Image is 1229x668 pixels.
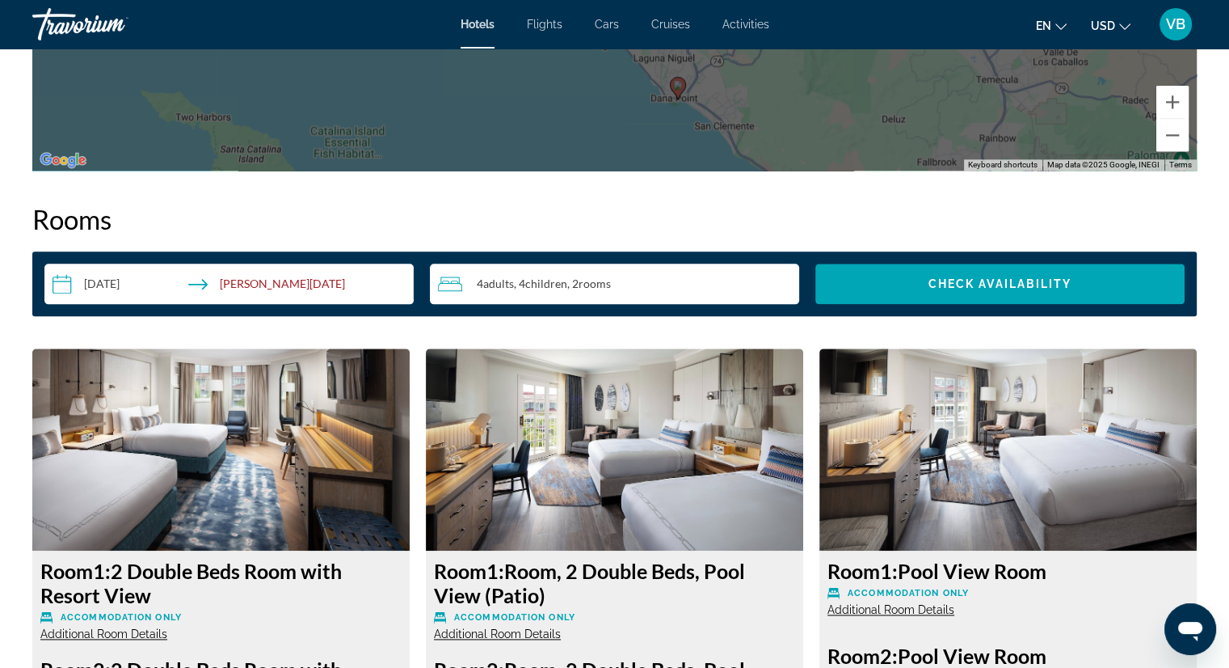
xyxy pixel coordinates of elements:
[1036,19,1051,32] span: en
[36,150,90,171] img: Google
[434,559,504,583] span: 1:
[40,559,111,583] span: 1:
[32,349,410,551] img: 8d256da2-1e85-4186-a9c0-d5b22ec31b04.jpeg
[461,18,495,31] a: Hotels
[434,628,561,641] span: Additional Room Details
[651,18,690,31] a: Cruises
[567,277,611,290] span: , 2
[579,277,611,290] span: rooms
[1091,19,1115,32] span: USD
[1047,160,1160,169] span: Map data ©2025 Google, INEGI
[514,277,567,290] span: , 4
[827,603,954,616] span: Additional Room Details
[1155,7,1197,41] button: User Menu
[928,277,1072,290] span: Check Availability
[1156,86,1189,118] button: Zoom in
[527,18,562,31] a: Flights
[1036,14,1067,37] button: Change language
[848,588,969,598] span: Accommodation Only
[595,18,619,31] a: Cars
[827,559,1189,583] h3: Pool View Room
[434,559,795,607] h3: Room, 2 Double Beds, Pool View (Patio)
[1166,16,1185,32] span: VB
[40,628,167,641] span: Additional Room Details
[426,349,803,551] img: d032b85d-0108-4b22-b28e-886add708e64.jpeg
[483,277,514,290] span: Adults
[819,349,1197,551] img: 140026ae-6eb8-413e-b7d2-218a34a8fbdb.jpeg
[1169,160,1192,169] a: Terms (opens in new tab)
[722,18,769,31] a: Activities
[61,612,182,623] span: Accommodation Only
[525,277,567,290] span: Children
[827,559,898,583] span: 1:
[434,559,486,583] span: Room
[1091,14,1130,37] button: Change currency
[40,559,402,607] h3: 2 Double Beds Room with Resort View
[477,277,514,290] span: 4
[827,559,880,583] span: Room
[40,559,93,583] span: Room
[827,644,880,668] span: Room
[44,264,414,304] button: Check-in date: Dec 26, 2025 Check-out date: Jan 2, 2026
[1156,119,1189,151] button: Zoom out
[454,612,575,623] span: Accommodation Only
[827,644,898,668] span: 2:
[44,264,1185,304] div: Search widget
[815,264,1185,304] button: Check Availability
[1164,603,1216,655] iframe: Button to launch messaging window
[430,264,799,304] button: Travelers: 4 adults, 4 children
[32,3,194,45] a: Travorium
[827,644,1189,668] h3: Pool View Room
[36,150,90,171] a: Open this area in Google Maps (opens a new window)
[968,159,1037,171] button: Keyboard shortcuts
[32,203,1197,235] h2: Rooms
